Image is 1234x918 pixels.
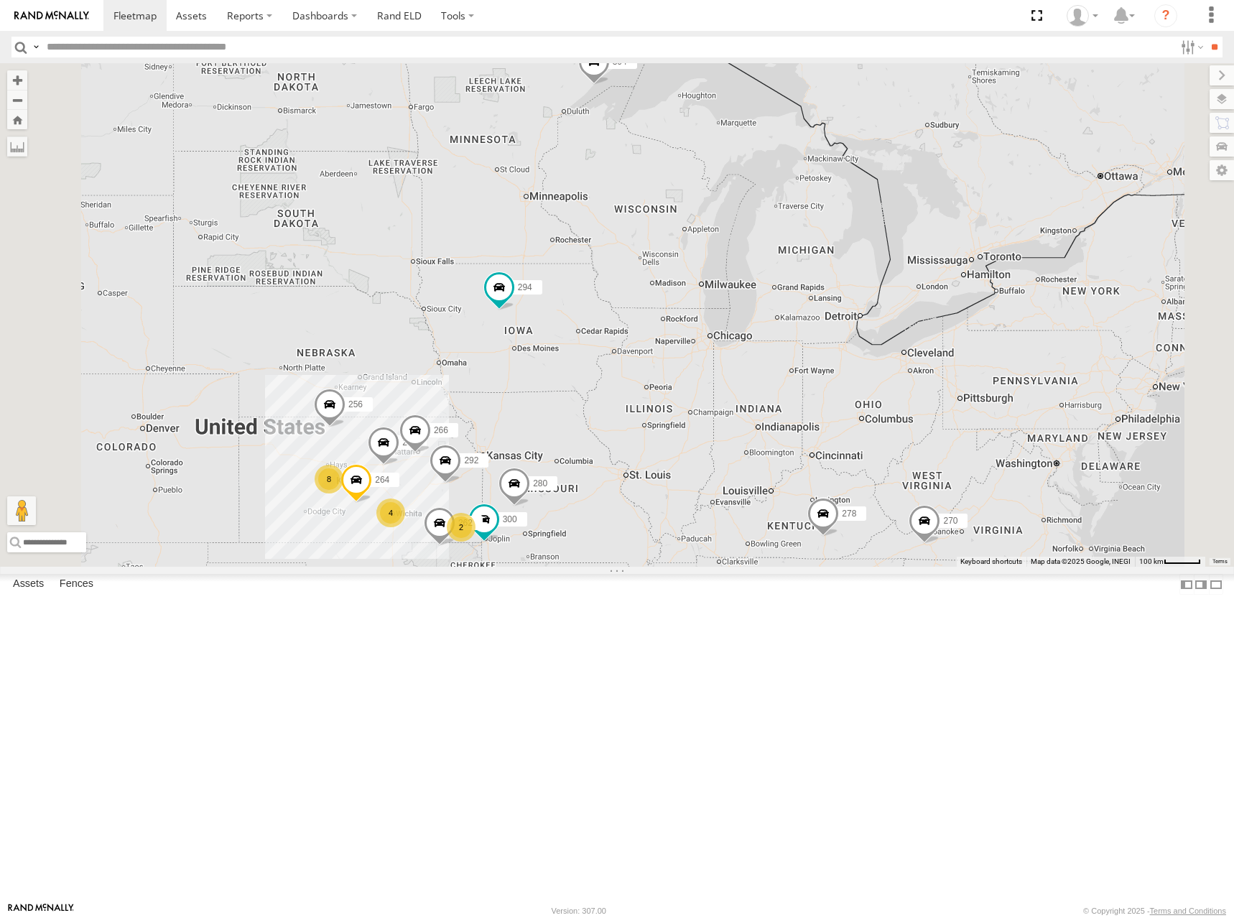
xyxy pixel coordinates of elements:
button: Zoom Home [7,110,27,129]
span: 304 [613,57,627,67]
a: Visit our Website [8,904,74,918]
span: 292 [464,455,478,465]
span: 256 [348,399,363,409]
label: Hide Summary Table [1209,574,1223,595]
div: Shane Miller [1062,5,1103,27]
i: ? [1154,4,1177,27]
button: Keyboard shortcuts [960,557,1022,567]
span: 264 [375,475,389,485]
label: Measure [7,136,27,157]
div: 2 [447,513,475,542]
a: Terms and Conditions [1150,907,1226,915]
label: Map Settings [1210,160,1234,180]
span: Map data ©2025 Google, INEGI [1031,557,1131,565]
label: Assets [6,575,51,595]
button: Drag Pegman onto the map to open Street View [7,496,36,525]
div: Version: 307.00 [552,907,606,915]
label: Dock Summary Table to the Left [1179,574,1194,595]
div: 8 [315,465,343,493]
span: 300 [503,514,517,524]
label: Search Filter Options [1175,37,1206,57]
button: Zoom in [7,70,27,90]
a: Terms (opens in new tab) [1212,558,1228,564]
button: Map Scale: 100 km per 48 pixels [1135,557,1205,567]
span: 266 [434,425,448,435]
div: © Copyright 2025 - [1083,907,1226,915]
span: 270 [943,516,957,526]
img: rand-logo.svg [14,11,89,21]
span: 278 [842,508,856,518]
label: Fences [52,575,101,595]
button: Zoom out [7,90,27,110]
span: 100 km [1139,557,1164,565]
span: 280 [533,478,547,488]
label: Search Query [30,37,42,57]
div: 4 [376,499,405,527]
span: 294 [518,282,532,292]
label: Dock Summary Table to the Right [1194,574,1208,595]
